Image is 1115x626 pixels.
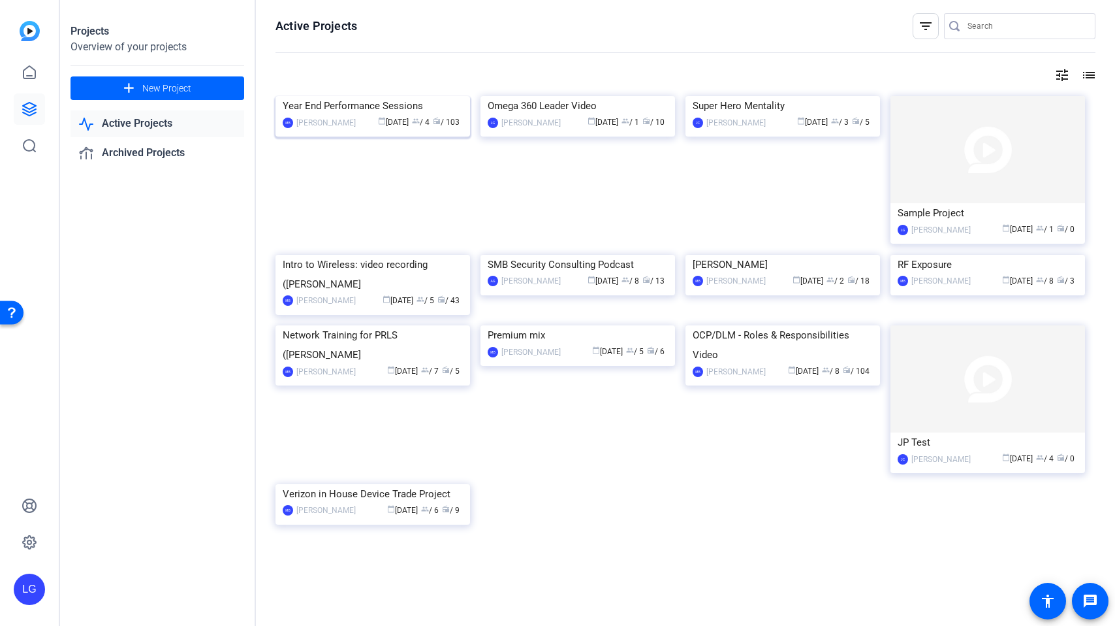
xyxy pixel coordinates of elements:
[1036,225,1054,234] span: / 1
[1036,276,1054,286] span: / 8
[421,506,439,515] span: / 6
[693,367,703,377] div: MB
[831,117,839,125] span: group
[283,295,293,306] div: MB
[693,325,873,365] div: OCP/DLM - Roles & Responsibilities Video
[283,367,293,377] div: MB
[621,276,629,284] span: group
[421,505,429,513] span: group
[433,117,441,125] span: radio
[442,505,450,513] span: radio
[1002,276,1010,284] span: calendar_today
[488,347,498,357] div: MB
[283,325,463,365] div: Network Training for PRLS ([PERSON_NAME]
[442,366,450,374] span: radio
[898,276,908,286] div: MB
[71,140,244,167] a: Archived Projects
[642,276,665,286] span: / 13
[488,118,498,128] div: LG
[588,276,595,284] span: calendar_today
[642,117,650,125] span: radio
[592,346,600,354] span: calendar_today
[433,118,460,127] span: / 103
[71,39,244,55] div: Overview of your projects
[911,453,971,466] div: [PERSON_NAME]
[797,117,805,125] span: calendar_today
[588,118,618,127] span: [DATE]
[387,367,418,376] span: [DATE]
[383,296,413,305] span: [DATE]
[898,225,908,235] div: LG
[378,118,409,127] span: [DATE]
[793,276,823,286] span: [DATE]
[898,433,1078,452] div: JP Test
[1036,224,1044,232] span: group
[967,18,1085,34] input: Search
[283,118,293,128] div: MB
[488,325,668,345] div: Premium mix
[283,505,293,516] div: MB
[826,276,844,286] span: / 2
[693,276,703,286] div: MB
[296,294,356,307] div: [PERSON_NAME]
[843,367,870,376] span: / 104
[706,116,766,129] div: [PERSON_NAME]
[911,223,971,237] div: [PERSON_NAME]
[822,366,830,374] span: group
[437,295,445,303] span: radio
[20,21,40,41] img: blue-gradient.svg
[693,255,873,274] div: [PERSON_NAME]
[1057,453,1065,461] span: radio
[592,347,623,356] span: [DATE]
[1057,225,1075,234] span: / 0
[843,366,851,374] span: radio
[501,116,561,129] div: [PERSON_NAME]
[706,274,766,288] div: [PERSON_NAME]
[1002,225,1033,234] span: [DATE]
[647,347,665,356] span: / 6
[488,276,498,286] div: AG
[296,365,356,378] div: [PERSON_NAME]
[488,96,668,116] div: Omega 360 Leader Video
[1036,276,1044,284] span: group
[488,255,668,274] div: SMB Security Consulting Podcast
[283,484,463,504] div: Verizon in House Device Trade Project
[1080,67,1095,83] mat-icon: list
[822,367,840,376] span: / 8
[626,346,634,354] span: group
[788,366,796,374] span: calendar_today
[626,347,644,356] span: / 5
[1036,453,1044,461] span: group
[642,276,650,284] span: radio
[283,255,463,294] div: Intro to Wireless: video recording ([PERSON_NAME]
[852,118,870,127] span: / 5
[437,296,460,305] span: / 43
[847,276,855,284] span: radio
[693,96,873,116] div: Super Hero Mentality
[621,118,639,127] span: / 1
[421,367,439,376] span: / 7
[283,96,463,116] div: Year End Performance Sessions
[693,118,703,128] div: JC
[142,82,191,95] span: New Project
[1036,454,1054,463] span: / 4
[898,203,1078,223] div: Sample Project
[1057,276,1075,286] span: / 3
[898,454,908,465] div: JC
[831,118,849,127] span: / 3
[588,117,595,125] span: calendar_today
[1054,67,1070,83] mat-icon: tune
[296,116,356,129] div: [PERSON_NAME]
[71,24,244,39] div: Projects
[793,276,800,284] span: calendar_today
[826,276,834,284] span: group
[1002,454,1033,463] span: [DATE]
[1057,276,1065,284] span: radio
[275,18,357,34] h1: Active Projects
[412,118,430,127] span: / 4
[71,76,244,100] button: New Project
[416,295,424,303] span: group
[621,276,639,286] span: / 8
[847,276,870,286] span: / 18
[706,365,766,378] div: [PERSON_NAME]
